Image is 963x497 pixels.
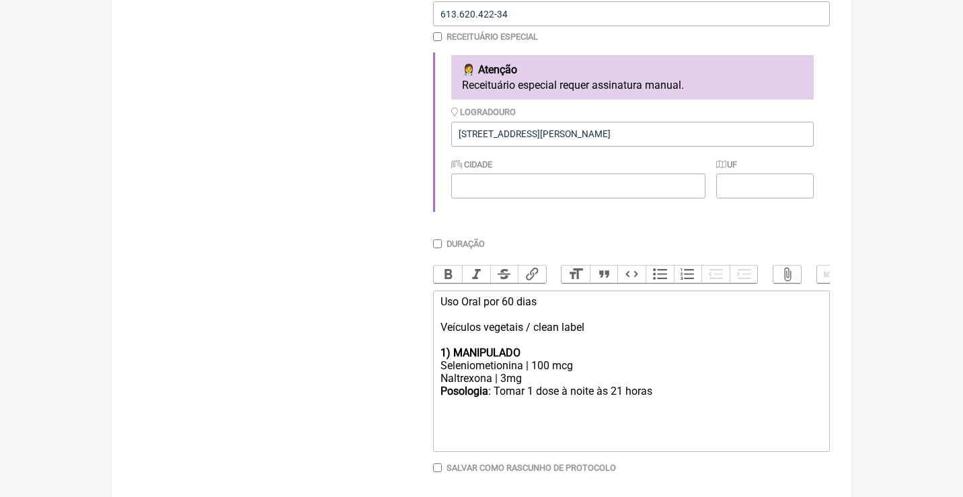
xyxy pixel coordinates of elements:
label: Receituário Especial [447,32,538,42]
button: Italic [462,266,490,283]
label: Salvar como rascunho de Protocolo [447,463,616,473]
button: Decrease Level [701,266,730,283]
strong: Posologia [440,385,488,397]
p: Receituário especial requer assinatura manual. [462,79,803,91]
button: Attach Files [773,266,802,283]
button: Bold [434,266,462,283]
div: Uso Oral por 60 dias Veículos vegetais / clean label [440,295,822,359]
button: Heading [562,266,590,283]
strong: 1) MANIPULADO [440,346,521,359]
label: Logradouro [451,107,516,117]
div: : Tomar 1 dose à noite às 21 horas ㅤ [440,385,822,412]
label: Duração [447,239,485,249]
button: Link [518,266,546,283]
h4: 👩‍⚕️ Atenção [462,63,803,76]
div: Naltrexona | 3mg [440,372,822,385]
button: Quote [590,266,618,283]
button: Increase Level [730,266,758,283]
button: Numbers [674,266,702,283]
button: Code [617,266,646,283]
div: Seleniometionina | 100 mcg [440,359,822,372]
button: Undo [817,266,845,283]
label: Cidade [451,159,492,169]
button: Strikethrough [490,266,518,283]
label: UF [716,159,738,169]
button: Bullets [646,266,674,283]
